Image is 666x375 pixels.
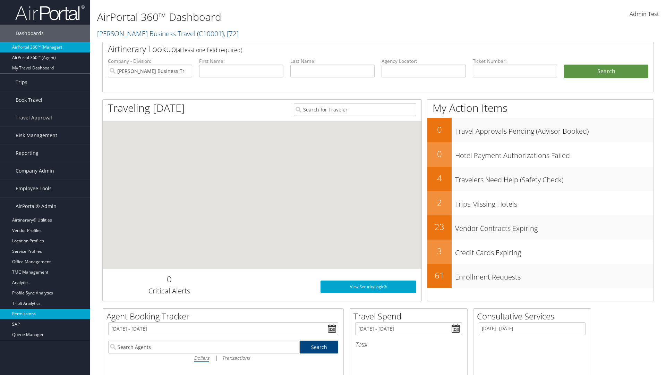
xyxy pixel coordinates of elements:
h2: 23 [427,221,452,233]
h3: Critical Alerts [108,286,230,296]
button: Search [564,65,648,78]
h2: 3 [427,245,452,257]
a: Admin Test [630,3,659,25]
span: (at least one field required) [176,46,242,54]
h6: Total [355,341,462,348]
span: Travel Approval [16,109,52,126]
h2: 0 [427,148,452,160]
label: Company - Division: [108,58,192,65]
span: , [ 72 ] [224,29,239,38]
label: First Name: [199,58,283,65]
span: Employee Tools [16,180,52,197]
h2: 4 [427,172,452,184]
a: 2Trips Missing Hotels [427,191,654,215]
h2: 2 [427,197,452,208]
h3: Enrollment Requests [455,269,654,282]
input: Search Agents [108,341,300,353]
i: Dollars [194,355,209,361]
span: ( C10001 ) [197,29,224,38]
i: Transactions [222,355,250,361]
h2: Travel Spend [353,310,467,322]
a: 0Hotel Payment Authorizations Failed [427,142,654,167]
h3: Credit Cards Expiring [455,244,654,258]
span: Company Admin [16,162,54,180]
h3: Trips Missing Hotels [455,196,654,209]
span: Dashboards [16,25,44,42]
h1: Traveling [DATE] [108,101,185,115]
a: 61Enrollment Requests [427,264,654,288]
h3: Vendor Contracts Expiring [455,220,654,233]
label: Last Name: [290,58,375,65]
h1: AirPortal 360™ Dashboard [97,10,472,24]
h2: 0 [427,124,452,135]
h2: Airtinerary Lookup [108,43,603,55]
span: Reporting [16,144,39,162]
span: Book Travel [16,91,42,109]
a: 23Vendor Contracts Expiring [427,215,654,240]
h1: My Action Items [427,101,654,115]
div: | [108,353,338,362]
a: Search [300,341,339,353]
h3: Travel Approvals Pending (Advisor Booked) [455,123,654,136]
a: 4Travelers Need Help (Safety Check) [427,167,654,191]
h2: 0 [108,273,230,285]
span: Risk Management [16,127,57,144]
a: View SecurityLogic® [321,281,416,293]
label: Agency Locator: [382,58,466,65]
span: AirPortal® Admin [16,198,57,215]
h3: Travelers Need Help (Safety Check) [455,172,654,185]
span: Trips [16,74,27,91]
a: 3Credit Cards Expiring [427,240,654,264]
img: airportal-logo.png [15,5,85,21]
h2: Consultative Services [477,310,591,322]
h2: Agent Booking Tracker [106,310,343,322]
a: 0Travel Approvals Pending (Advisor Booked) [427,118,654,142]
input: Search for Traveler [294,103,416,116]
span: Admin Test [630,10,659,18]
h3: Hotel Payment Authorizations Failed [455,147,654,160]
h2: 61 [427,269,452,281]
label: Ticket Number: [473,58,557,65]
a: [PERSON_NAME] Business Travel [97,29,239,38]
